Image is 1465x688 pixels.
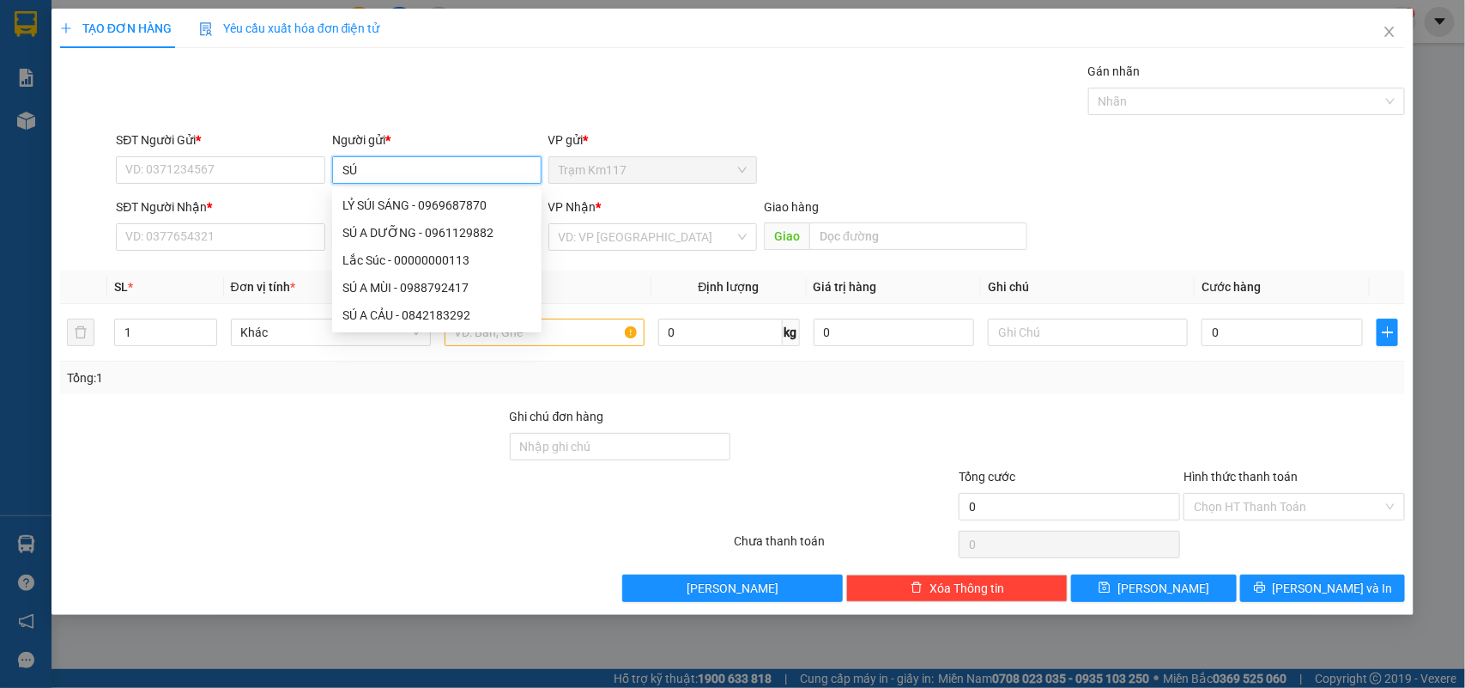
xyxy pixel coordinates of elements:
div: SÚ A DƯỠNG - 0961129882 [332,219,542,247]
div: SÚ A CẢU - 0842183292 [332,301,542,329]
span: [PERSON_NAME] [687,579,778,598]
span: save [1099,581,1111,595]
span: Giá trị hàng [814,280,877,294]
div: KỸ MỸ [15,56,135,76]
div: Lắc Súc - 00000000113 [342,251,531,270]
span: Giao hàng [764,200,819,214]
span: plus [1377,326,1397,339]
label: Gán nhãn [1088,64,1141,78]
span: Cước hàng [1202,280,1261,294]
div: Lắc Súc - 00000000113 [332,247,542,274]
div: SÚ A MÙI - 0988792417 [342,278,531,297]
div: 0949252279 [147,56,284,80]
span: Tổng cước [959,470,1015,484]
button: deleteXóa Thông tin [846,575,1068,602]
th: Ghi chú [981,271,1195,304]
div: 0984141592 [15,76,135,100]
label: Hình thức thanh toán [1184,470,1298,484]
span: VP Nhận [548,200,596,214]
div: VP HCM [147,15,284,35]
span: SL [114,280,128,294]
span: Đơn vị tính [231,280,295,294]
span: plus [60,22,72,34]
button: printer[PERSON_NAME] và In [1240,575,1405,602]
div: SÚ A MÙI - 0988792417 [332,274,542,301]
div: Trạm Km117 [15,15,135,56]
span: printer [1254,581,1266,595]
span: TẠO ĐƠN HÀNG [60,21,172,35]
div: LỶ SÚI SÁNG - 0969687870 [342,196,531,215]
span: Khác [241,320,421,345]
button: delete [67,319,94,346]
input: Dọc đường [809,222,1027,250]
span: [PERSON_NAME] [1117,579,1209,598]
span: [PERSON_NAME] và In [1273,579,1393,598]
div: VP gửi [548,131,758,149]
span: Trạm Km117 [559,157,748,183]
div: SÚ A DƯỠNG - 0961129882 [342,223,531,242]
img: icon [199,22,213,36]
span: Yêu cầu xuất hóa đơn điện tử [199,21,380,35]
span: Giao [764,222,809,250]
div: SĐT Người Gửi [116,131,325,149]
div: 30.000 [13,111,137,131]
div: LỶ SÚI SÁNG - 0969687870 [332,192,542,219]
button: save[PERSON_NAME] [1071,575,1236,602]
div: SÚ A CẢU - 0842183292 [342,306,531,325]
div: SĐT Người Nhận [116,198,325,216]
span: close [1383,25,1396,39]
label: Ghi chú đơn hàng [510,410,604,423]
div: [PERSON_NAME] [147,35,284,56]
span: kg [783,319,800,346]
input: Ghi chú đơn hàng [510,433,731,460]
input: Ghi Chú [988,319,1188,346]
span: Nhận: [147,16,188,34]
span: Gửi: [15,16,41,34]
input: VD: Bàn, Ghế [445,319,645,346]
span: Đã TT : [13,113,62,131]
span: Định lượng [699,280,760,294]
button: Close [1365,9,1414,57]
span: delete [911,581,923,595]
div: Tổng: 1 [67,368,566,387]
input: 0 [814,319,975,346]
button: plus [1377,319,1398,346]
div: Chưa thanh toán [733,532,958,562]
span: Xóa Thông tin [929,579,1004,598]
div: Người gửi [332,131,542,149]
button: [PERSON_NAME] [622,575,844,602]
